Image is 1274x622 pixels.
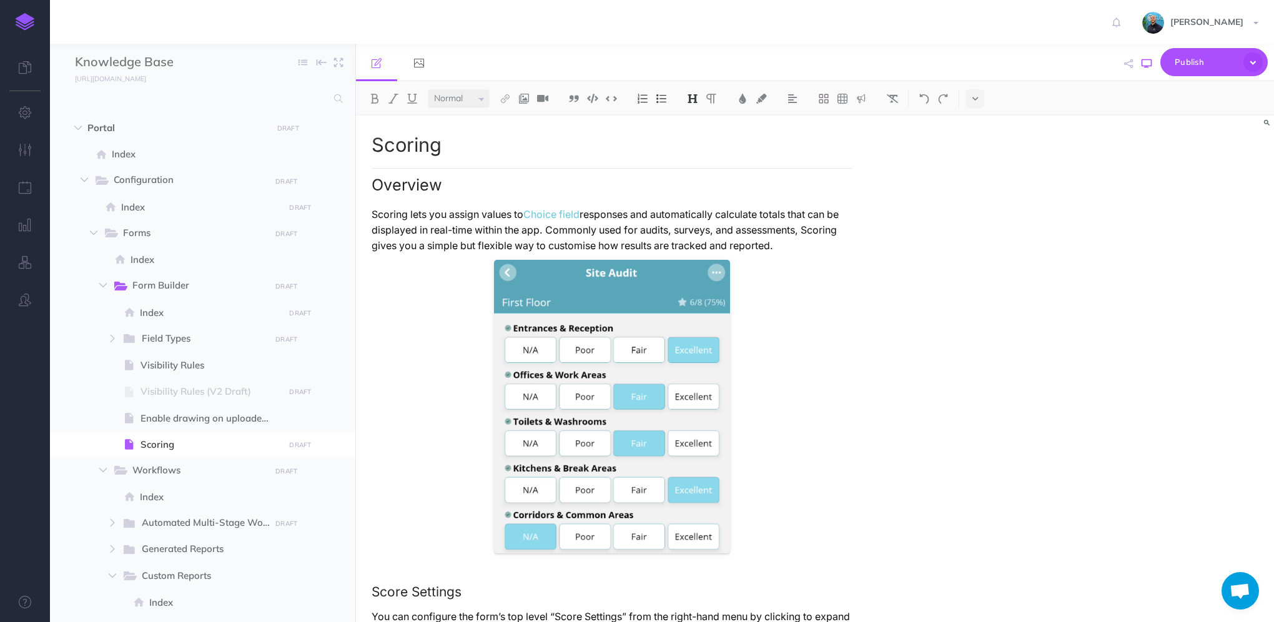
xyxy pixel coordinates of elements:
h2: Overview [372,168,852,194]
span: Index [131,252,280,267]
button: Publish [1160,48,1268,76]
p: Scoring lets you assign values to responses and automatically calculate totals that can be displa... [372,207,852,254]
img: Text background color button [756,94,767,104]
img: Create table button [837,94,848,104]
span: Index [112,147,280,162]
span: Index [149,595,280,610]
img: Add image button [518,94,530,104]
input: Documentation Name [75,53,222,72]
span: Field Types [142,331,262,347]
a: [URL][DOMAIN_NAME] [50,72,159,84]
img: Ordered list button [637,94,648,104]
span: Publish [1175,52,1237,72]
img: Unordered list button [656,94,667,104]
small: DRAFT [277,124,299,132]
span: Index [121,200,280,215]
small: DRAFT [289,441,311,449]
span: Visibility Rules [141,358,280,373]
img: Italic button [388,94,399,104]
input: Search [75,87,327,110]
img: Undo [919,94,930,104]
span: Forms [123,225,262,242]
small: [URL][DOMAIN_NAME] [75,74,146,83]
img: Redo [937,94,949,104]
small: DRAFT [275,177,297,185]
button: DRAFT [271,279,302,294]
img: Headings dropdown button [687,94,698,104]
small: DRAFT [275,230,297,238]
img: Text color button [737,94,748,104]
span: Visibility Rules (V2 Draft) [141,384,280,399]
small: DRAFT [289,309,311,317]
img: Alignment dropdown menu button [787,94,798,104]
button: DRAFT [272,121,304,136]
img: Paragraph button [706,94,717,104]
img: Link button [500,94,511,104]
small: DRAFT [275,335,297,343]
small: DRAFT [275,282,297,290]
img: Bold button [369,94,380,104]
button: DRAFT [271,332,302,347]
span: Portal [87,121,265,136]
small: DRAFT [275,467,297,475]
button: DRAFT [285,306,316,320]
img: Add video button [537,94,548,104]
button: DRAFT [285,385,316,399]
img: Code block button [587,94,598,103]
span: [PERSON_NAME] [1164,16,1250,27]
div: Open chat [1222,572,1259,610]
button: DRAFT [271,464,302,478]
button: DRAFT [285,200,316,215]
h3: Score Settings [372,585,852,599]
img: Underline button [407,94,418,104]
span: Form Builder [132,278,262,294]
button: DRAFT [271,516,302,531]
small: DRAFT [289,204,311,212]
span: Index [140,305,280,320]
img: Clear styles button [887,94,898,104]
span: Enable drawing on uploaded / captured image [141,411,280,426]
span: Automated Multi-Stage Workflows [142,515,282,531]
span: Custom Reports [142,568,262,585]
h1: Scoring [372,134,852,155]
button: DRAFT [271,227,302,241]
span: Workflows [132,463,262,479]
img: Callout dropdown menu button [856,94,867,104]
a: Choice field [523,209,580,220]
button: DRAFT [285,438,316,452]
span: Scoring [141,437,280,452]
small: DRAFT [289,388,311,396]
img: 925838e575eb33ea1a1ca055db7b09b0.jpg [1142,12,1164,34]
small: DRAFT [275,520,297,528]
span: Index [140,490,280,505]
img: Inline code button [606,94,617,103]
img: Blockquote button [568,94,580,104]
img: logo-mark.svg [16,13,34,31]
span: Configuration [114,172,262,189]
span: Generated Reports [142,541,262,558]
button: DRAFT [271,174,302,189]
